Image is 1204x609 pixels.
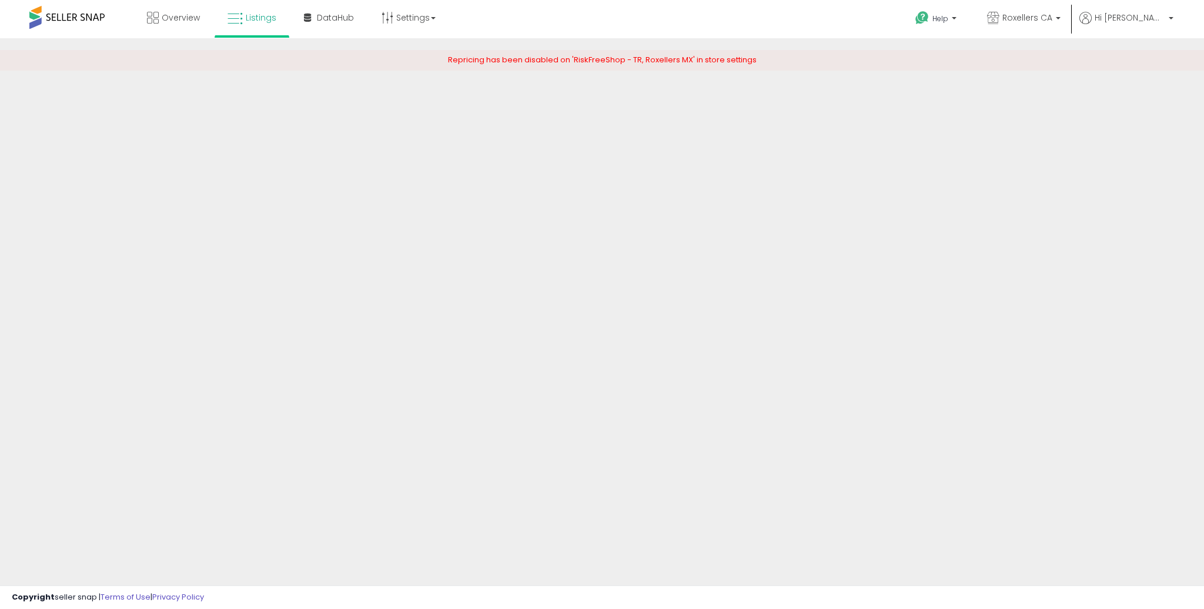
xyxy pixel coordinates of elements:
[1002,12,1052,24] span: Roxellers CA
[317,12,354,24] span: DataHub
[932,14,948,24] span: Help
[1079,12,1173,38] a: Hi [PERSON_NAME]
[162,12,200,24] span: Overview
[1095,12,1165,24] span: Hi [PERSON_NAME]
[915,11,929,25] i: Get Help
[448,54,757,65] span: Repricing has been disabled on 'RiskFreeShop - TR, Roxellers MX' in store settings
[246,12,276,24] span: Listings
[906,2,968,38] a: Help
